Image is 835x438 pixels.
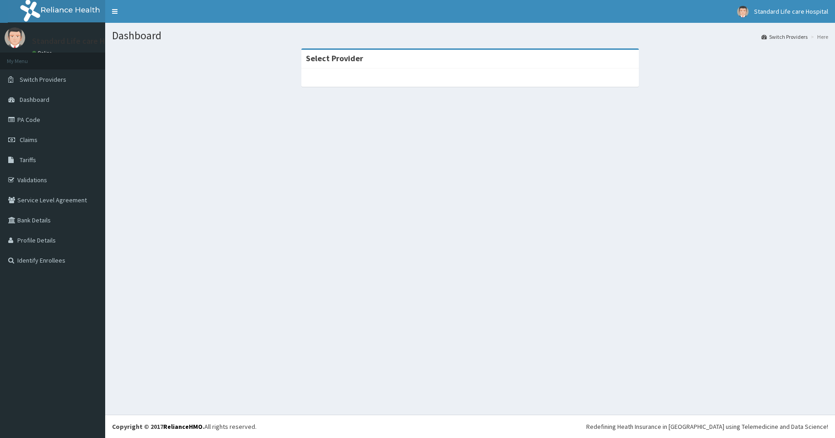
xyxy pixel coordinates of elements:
[20,75,66,84] span: Switch Providers
[32,50,54,56] a: Online
[20,95,49,104] span: Dashboard
[754,7,828,16] span: Standard Life care Hospital
[737,6,749,17] img: User Image
[306,53,363,63] strong: Select Provider
[761,33,808,41] a: Switch Providers
[20,136,37,144] span: Claims
[808,33,828,41] li: Here
[32,37,130,45] p: Standard Life care Hospital
[112,422,204,431] strong: Copyright © 2017 .
[5,27,25,48] img: User Image
[112,30,828,42] h1: Dashboard
[163,422,203,431] a: RelianceHMO
[20,156,36,164] span: Tariffs
[105,415,835,438] footer: All rights reserved.
[586,422,828,431] div: Redefining Heath Insurance in [GEOGRAPHIC_DATA] using Telemedicine and Data Science!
